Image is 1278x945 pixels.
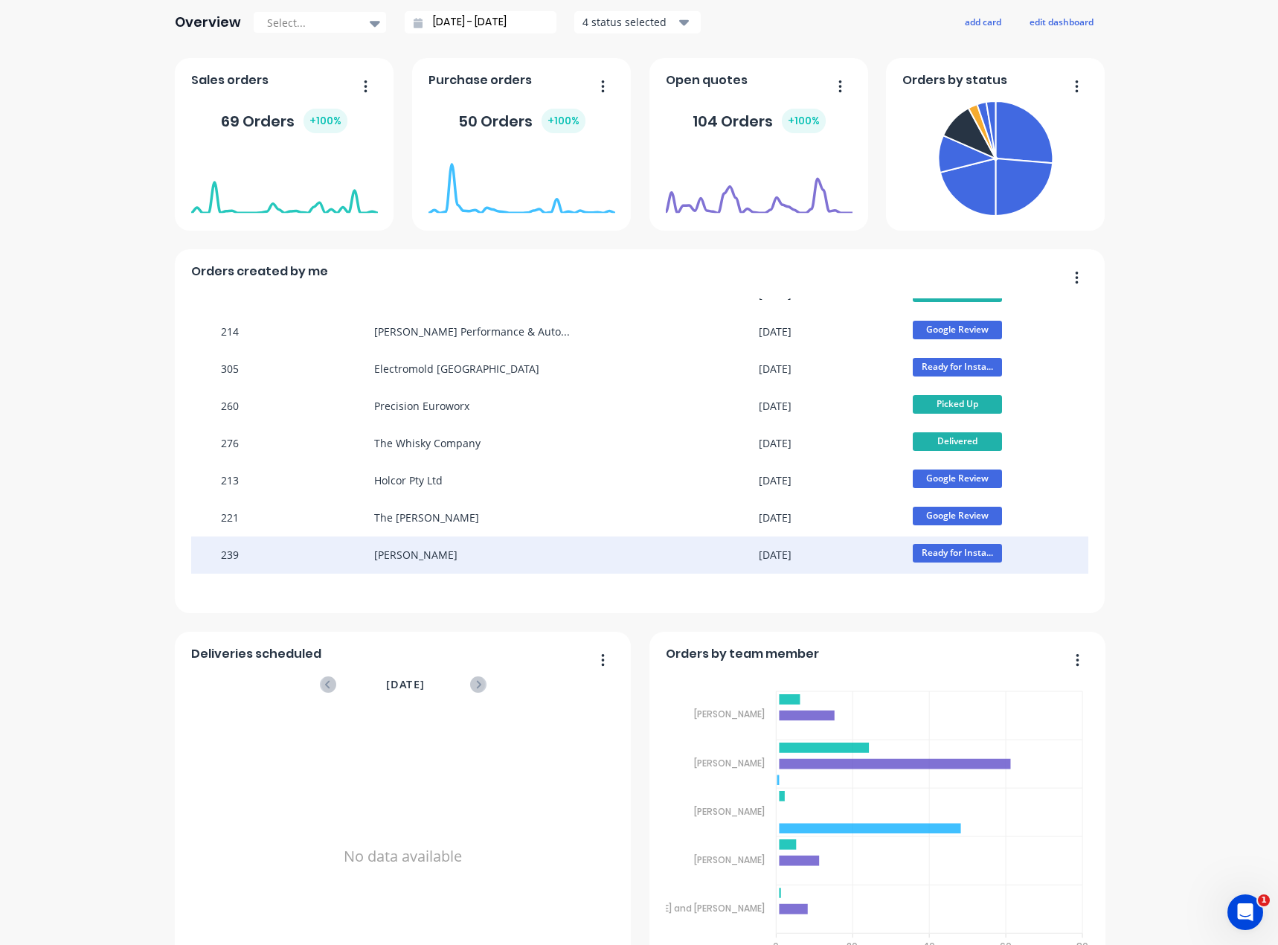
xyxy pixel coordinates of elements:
span: Google Review [913,470,1002,488]
div: [DATE] [759,472,791,488]
tspan: [PERSON_NAME] and [PERSON_NAME] [601,902,765,914]
div: 104 Orders [693,109,826,133]
span: Orders by team member [666,645,819,663]
span: Delivered [913,432,1002,451]
span: Sales orders [191,71,269,89]
span: Picked Up [913,395,1002,414]
button: add card [955,12,1011,31]
div: + 100 % [782,109,826,133]
span: Ready for Insta... [913,544,1002,563]
div: 276 [221,435,239,451]
div: 4 status selected [582,14,676,30]
tspan: [PERSON_NAME] [694,756,765,769]
div: 305 [221,361,239,377]
tspan: [PERSON_NAME] [694,708,765,720]
span: Google Review [913,507,1002,525]
div: The [PERSON_NAME] [374,510,479,525]
div: Precision Euroworx [374,398,469,414]
iframe: Intercom live chat [1227,894,1263,930]
div: Holcor Pty Ltd [374,472,443,488]
div: [DATE] [759,435,791,451]
div: 50 Orders [458,109,585,133]
tspan: [PERSON_NAME] [694,853,765,866]
div: + 100 % [304,109,347,133]
div: + 100 % [542,109,585,133]
div: [DATE] [759,324,791,339]
div: 213 [221,472,239,488]
div: [DATE] [759,510,791,525]
div: 221 [221,510,239,525]
div: 260 [221,398,239,414]
span: Google Review [913,321,1002,339]
div: 214 [221,324,239,339]
div: 69 Orders [221,109,347,133]
tspan: [PERSON_NAME] [694,805,765,818]
div: [PERSON_NAME] [374,547,457,563]
div: The Whisky Company [374,435,481,451]
span: Ready for Insta... [913,358,1002,377]
div: 239 [221,547,239,563]
span: Orders created by me [191,263,328,281]
span: Orders by status [902,71,1007,89]
div: [DATE] [759,398,791,414]
span: 1 [1258,894,1270,906]
div: Overview [175,7,241,37]
div: Electromold [GEOGRAPHIC_DATA] [374,361,539,377]
span: [DATE] [386,676,425,693]
span: Purchase orders [428,71,532,89]
div: [PERSON_NAME] Performance & Automotive [374,324,575,339]
span: Deliveries scheduled [191,645,321,663]
div: [DATE] [759,361,791,377]
span: Open quotes [666,71,748,89]
button: edit dashboard [1020,12,1103,31]
button: 4 status selected [574,11,701,33]
div: [DATE] [759,547,791,563]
